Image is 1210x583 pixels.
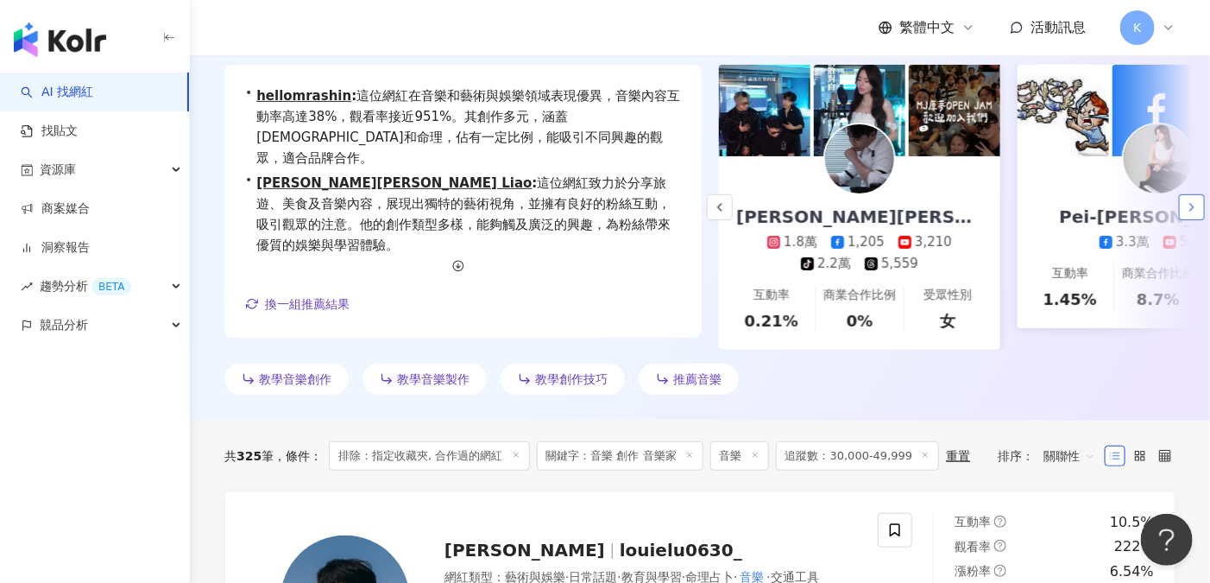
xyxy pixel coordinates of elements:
[955,540,991,554] span: 觀看率
[940,310,955,332] div: 女
[256,173,681,256] span: 這位網紅致力於分享旅遊、美食及音樂內容，展現出獨特的藝術視角，並擁有良好的粉絲互動，吸引觀眾的注意。他的創作類型多樣，能夠觸及廣泛的興趣，為粉絲帶來優質的娛樂與學習體驗。
[1141,514,1193,566] iframe: Help Scout Beacon - Open
[1030,19,1086,35] span: 活動訊息
[245,291,350,317] button: 換一組推薦結果
[1110,562,1154,581] div: 6.54%
[1114,537,1154,556] div: 222%
[537,441,703,471] span: 關鍵字：音樂 創作 音樂家
[21,200,90,218] a: 商案媒合
[1018,65,1109,156] img: post-image
[91,278,131,295] div: BETA
[40,150,76,189] span: 資源庫
[1110,513,1154,532] div: 10.5%
[719,205,1000,229] div: [PERSON_NAME][PERSON_NAME] Liao
[955,564,991,578] span: 漲粉率
[784,233,817,251] div: 1.8萬
[40,267,131,306] span: 趨勢分析
[1124,124,1193,193] img: KOL Avatar
[994,565,1006,577] span: question-circle
[1122,265,1194,282] div: 商業合作比例
[909,65,1000,156] img: post-image
[256,88,351,104] a: hellomrashin
[899,18,955,37] span: 繁體中文
[1052,265,1088,282] div: 互動率
[710,441,769,471] span: 音樂
[274,449,322,463] span: 條件 ：
[719,65,810,156] img: post-image
[329,441,529,471] span: 排除：指定收藏夾, 合作過的網紅
[915,233,952,251] div: 3,210
[814,65,905,156] img: post-image
[994,540,1006,552] span: question-circle
[1043,288,1096,310] div: 1.45%
[224,449,274,463] div: 共 筆
[535,372,608,386] span: 教學創作技巧
[1112,65,1204,156] img: post-image
[946,449,970,463] div: 重置
[753,287,790,304] div: 互動率
[744,310,797,332] div: 0.21%
[245,173,681,256] div: •
[776,441,940,471] span: 追蹤數：30,000-49,999
[21,84,93,101] a: searchAI 找網紅
[1116,233,1150,251] div: 3.3萬
[848,233,885,251] div: 1,205
[256,86,681,168] span: 這位網紅在音樂和藝術與娛樂領域表現優異，音樂內容互動率高達38%，觀看率接近951%。其創作多元，涵蓋[DEMOGRAPHIC_DATA]和命理，佔有一定比例，能吸引不同興趣的觀眾，適合品牌合作。
[245,86,681,168] div: •
[14,22,106,57] img: logo
[1043,442,1095,470] span: 關聯性
[21,123,78,140] a: 找貼文
[994,516,1006,528] span: question-circle
[265,297,350,311] span: 換一組推薦結果
[533,175,538,191] span: :
[40,306,88,345] span: 競品分析
[21,239,90,257] a: 洞察報告
[998,442,1105,470] div: 排序：
[1133,18,1141,37] span: K
[823,287,896,304] div: 商業合作比例
[923,287,972,304] div: 受眾性別
[256,175,532,191] a: [PERSON_NAME][PERSON_NAME] Liao
[236,449,262,463] span: 325
[817,255,851,273] div: 2.2萬
[397,372,470,386] span: 教學音樂製作
[847,310,873,332] div: 0%
[955,515,991,529] span: 互動率
[620,540,742,561] span: louielu0630_
[21,281,33,293] span: rise
[825,124,894,193] img: KOL Avatar
[673,372,722,386] span: 推薦音樂
[351,88,356,104] span: :
[259,372,331,386] span: 教學音樂創作
[881,255,918,273] div: 5,559
[719,156,1000,350] a: [PERSON_NAME][PERSON_NAME] Liao1.8萬1,2053,2102.2萬5,559互動率0.21%商業合作比例0%受眾性別女
[444,540,605,561] span: [PERSON_NAME]
[1137,288,1180,310] div: 8.7%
